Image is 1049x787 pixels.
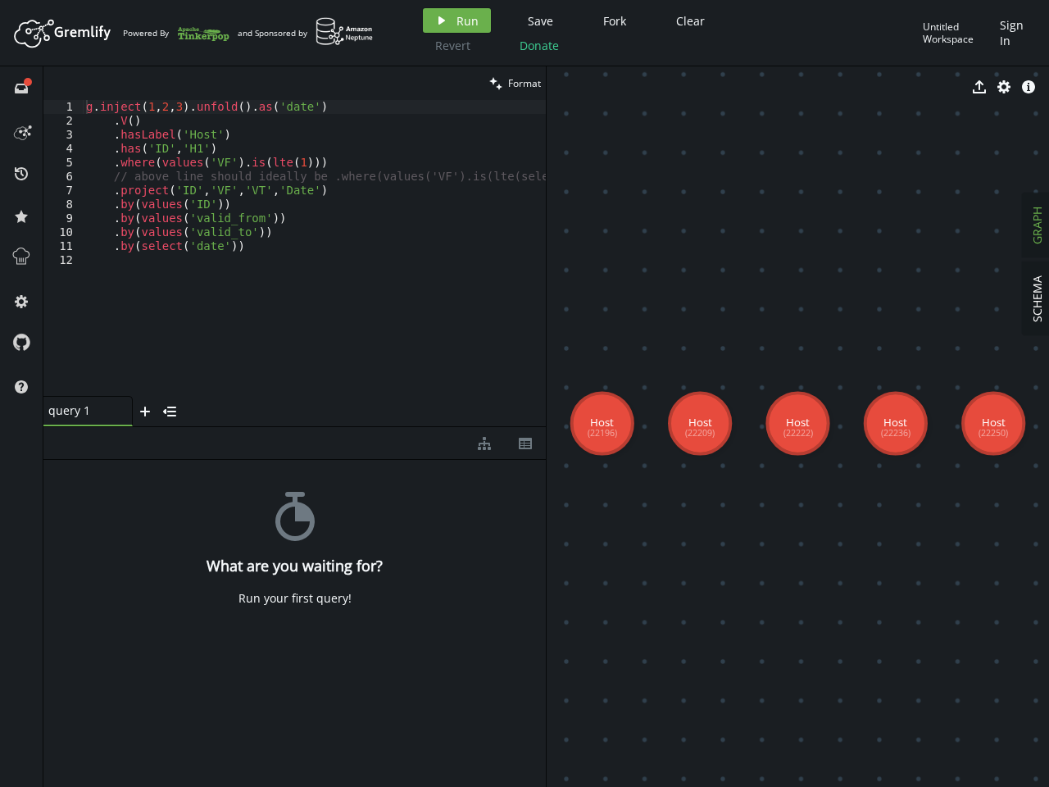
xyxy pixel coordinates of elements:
span: Sign In [1000,17,1029,48]
span: SCHEMA [1029,275,1045,322]
div: 9 [43,212,84,225]
button: Donate [507,33,571,57]
div: and Sponsored by [238,17,374,48]
div: 12 [43,253,84,267]
div: 10 [43,225,84,239]
div: Untitled Workspace [923,20,992,46]
span: Run [456,13,479,29]
button: Save [515,8,565,33]
tspan: (22222) [783,427,813,439]
tspan: (22236) [881,427,910,439]
span: Fork [603,13,626,29]
button: Fork [590,8,639,33]
div: 3 [43,128,84,142]
tspan: Host [883,415,907,430]
span: Save [528,13,553,29]
tspan: Host [982,415,1006,430]
span: query 1 [48,403,114,418]
tspan: (22250) [979,427,1008,439]
span: Format [508,76,541,90]
tspan: Host [786,415,810,430]
tspan: (22196) [588,427,617,439]
div: 11 [43,239,84,253]
span: Revert [435,38,470,53]
div: 6 [43,170,84,184]
div: 2 [43,114,84,128]
div: Powered By [123,19,229,48]
h4: What are you waiting for? [207,557,383,575]
button: Clear [664,8,717,33]
div: 5 [43,156,84,170]
button: Run [423,8,491,33]
button: Revert [423,33,483,57]
span: Donate [520,38,559,53]
div: 1 [43,100,84,114]
tspan: (22209) [685,427,715,439]
span: GRAPH [1029,207,1045,244]
div: 7 [43,184,84,198]
div: Run your first query! [238,591,352,606]
button: Format [484,66,546,100]
div: 4 [43,142,84,156]
tspan: Host [590,415,614,430]
span: Clear [676,13,705,29]
tspan: Host [688,415,712,430]
img: AWS Neptune [316,17,374,46]
div: 8 [43,198,84,212]
button: Sign In [992,8,1037,57]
